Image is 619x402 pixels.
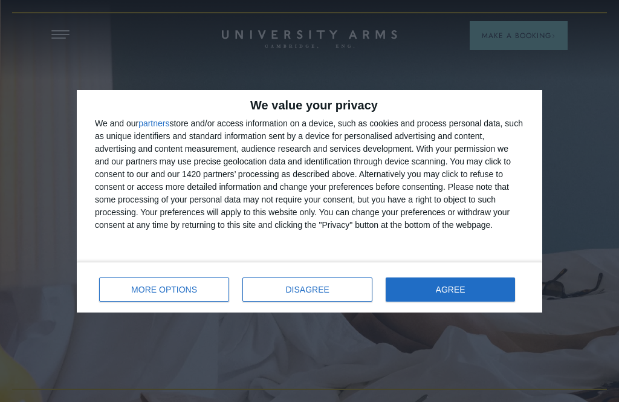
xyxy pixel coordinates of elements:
[436,285,465,294] span: AGREE
[242,277,372,302] button: DISAGREE
[77,90,542,313] div: qc-cmp2-ui
[286,285,329,294] span: DISAGREE
[95,117,524,232] div: We and our store and/or access information on a device, such as cookies and process personal data...
[138,119,169,128] button: partners
[95,99,524,111] h2: We value your privacy
[386,277,515,302] button: AGREE
[131,285,197,294] span: MORE OPTIONS
[99,277,229,302] button: MORE OPTIONS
